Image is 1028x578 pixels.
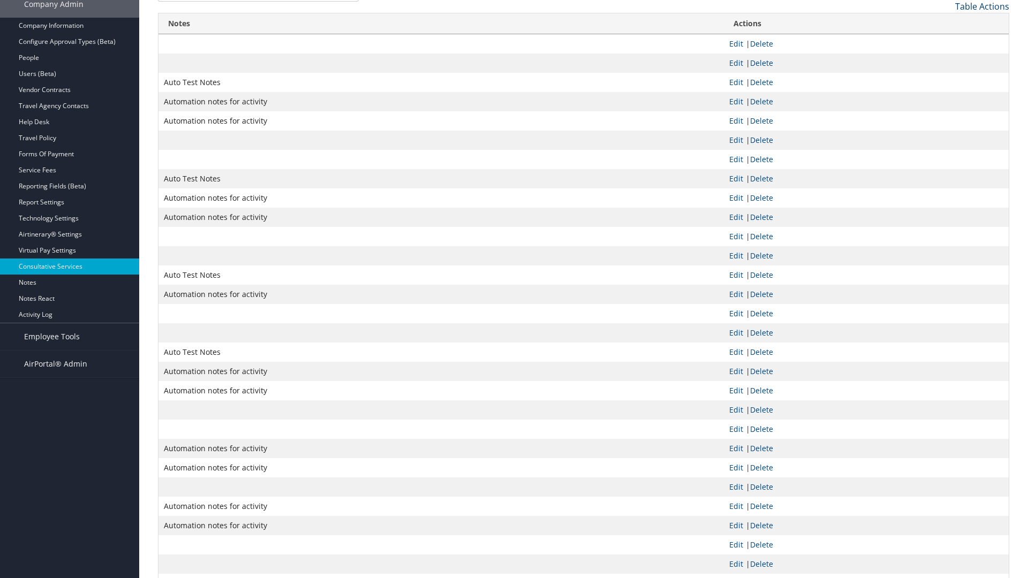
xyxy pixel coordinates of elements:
td: | [724,73,1009,92]
a: Edit [729,308,743,318]
td: Automation notes for activity [158,285,724,304]
td: Automation notes for activity [158,516,724,535]
a: Delete [750,443,773,453]
td: | [724,516,1009,535]
a: Edit [729,424,743,434]
td: Automation notes for activity [158,92,724,111]
a: Edit [729,77,743,87]
a: Delete [750,308,773,318]
td: | [724,439,1009,458]
td: | [724,343,1009,362]
td: | [724,169,1009,188]
th: Actions [724,13,1009,34]
td: | [724,554,1009,574]
a: Table Actions [955,1,1009,12]
td: | [724,111,1009,131]
a: Delete [750,520,773,530]
td: | [724,381,1009,400]
td: | [724,150,1009,169]
td: | [724,227,1009,246]
a: Edit [729,39,743,49]
a: Edit [729,443,743,453]
a: Delete [750,154,773,164]
span: Employee Tools [24,323,80,350]
a: Edit [729,135,743,145]
td: | [724,400,1009,420]
a: Delete [750,39,773,49]
td: | [724,323,1009,343]
a: Delete [750,289,773,299]
a: Edit [729,520,743,530]
td: Auto Test Notes [158,169,724,188]
a: Delete [750,366,773,376]
td: | [724,246,1009,265]
a: Delete [750,135,773,145]
a: Delete [750,347,773,357]
a: Delete [750,539,773,550]
td: Automation notes for activity [158,362,724,381]
a: Delete [750,116,773,126]
a: Delete [750,424,773,434]
td: Auto Test Notes [158,73,724,92]
td: | [724,92,1009,111]
a: Edit [729,154,743,164]
a: Edit [729,270,743,280]
td: Auto Test Notes [158,343,724,362]
a: Edit [729,501,743,511]
a: Delete [750,58,773,68]
td: | [724,420,1009,439]
td: Automation notes for activity [158,208,724,227]
td: | [724,304,1009,323]
td: | [724,34,1009,54]
td: Auto Test Notes [158,265,724,285]
a: Delete [750,193,773,203]
td: Automation notes for activity [158,497,724,516]
td: Automation notes for activity [158,439,724,458]
td: | [724,497,1009,516]
a: Edit [729,405,743,415]
td: | [724,362,1009,381]
td: | [724,208,1009,227]
td: Automation notes for activity [158,188,724,208]
a: Edit [729,385,743,396]
a: Edit [729,193,743,203]
a: Edit [729,328,743,338]
a: Edit [729,212,743,222]
td: | [724,188,1009,208]
td: Automation notes for activity [158,111,724,131]
td: | [724,131,1009,150]
a: Edit [729,96,743,107]
a: Delete [750,385,773,396]
a: Delete [750,231,773,241]
td: Automation notes for activity [158,381,724,400]
a: Edit [729,482,743,492]
td: Automation notes for activity [158,458,724,477]
a: Edit [729,347,743,357]
a: Delete [750,328,773,338]
a: Delete [750,212,773,222]
a: Edit [729,173,743,184]
td: | [724,477,1009,497]
a: Edit [729,559,743,569]
a: Edit [729,539,743,550]
a: Delete [750,462,773,473]
a: Delete [750,173,773,184]
td: | [724,535,1009,554]
a: Delete [750,270,773,280]
th: Notes [158,13,724,34]
span: AirPortal® Admin [24,351,87,377]
a: Delete [750,482,773,492]
a: Edit [729,231,743,241]
a: Edit [729,462,743,473]
a: Delete [750,559,773,569]
td: | [724,458,1009,477]
td: | [724,54,1009,73]
a: Delete [750,250,773,261]
a: Delete [750,501,773,511]
td: | [724,265,1009,285]
a: Delete [750,405,773,415]
a: Edit [729,366,743,376]
a: Edit [729,289,743,299]
a: Edit [729,116,743,126]
a: Edit [729,58,743,68]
